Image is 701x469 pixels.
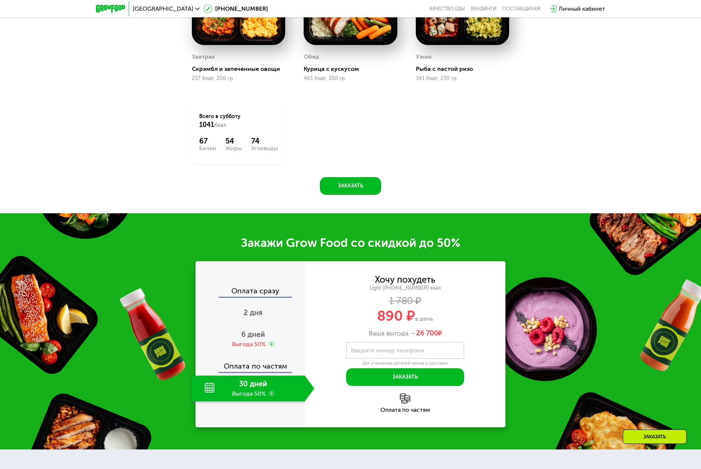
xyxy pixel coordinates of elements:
button: Заказать [320,177,381,195]
span: 26 700 [416,329,438,337]
div: Оплата по частям [196,355,305,372]
div: Рыба с пастой ризо [416,65,515,73]
div: 463 Ккал, 350 гр [304,76,397,82]
span: Ккал [214,122,226,128]
div: Хочу похудеть [375,276,435,284]
div: Оплата по частям [305,407,505,413]
a: Качество еды [429,6,465,12]
span: [GEOGRAPHIC_DATA] [133,6,193,12]
div: Личный кабинет [559,4,605,13]
div: 67 [199,137,216,145]
div: Жиры [225,145,242,151]
div: 237 Ккал, 200 гр [192,76,285,82]
div: Всего в субботу [199,113,278,129]
div: 74 [251,137,278,145]
div: Курица с кускусом [304,65,403,73]
div: Light [PHONE_NUMBER] ккал [305,285,505,292]
div: Завтрак [192,51,215,62]
div: Заказать [623,430,687,444]
img: l6xcnZfty9opOoJh.png [400,393,410,404]
div: Выгода 50% [232,340,266,348]
span: 2 дня [244,308,263,317]
div: Ужин [416,51,432,62]
a: Вендинги [471,6,497,12]
div: Оплата сразу [196,287,305,297]
div: 1 780 ₽ [305,297,505,305]
div: 54 [225,137,242,145]
button: Заказать [346,368,464,386]
div: Ваша выгода — [305,330,505,338]
span: в день [415,315,433,322]
span: ₽ [416,330,442,338]
div: 341 Ккал, 230 гр [416,76,509,82]
div: Скрэмбл и запеченные овощи [192,65,291,73]
a: [PHONE_NUMBER] [203,4,268,13]
div: Обед [304,51,319,62]
div: Углеводы [251,145,278,151]
div: Белки [199,145,216,151]
div: Для уточнения деталей заказа и доставки [346,361,464,366]
label: Введите номер телефона [351,348,424,352]
span: 890 ₽ [377,307,415,324]
span: 6 дней [241,330,265,339]
div: поставщикам [503,6,541,12]
span: 1041 [199,121,214,129]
